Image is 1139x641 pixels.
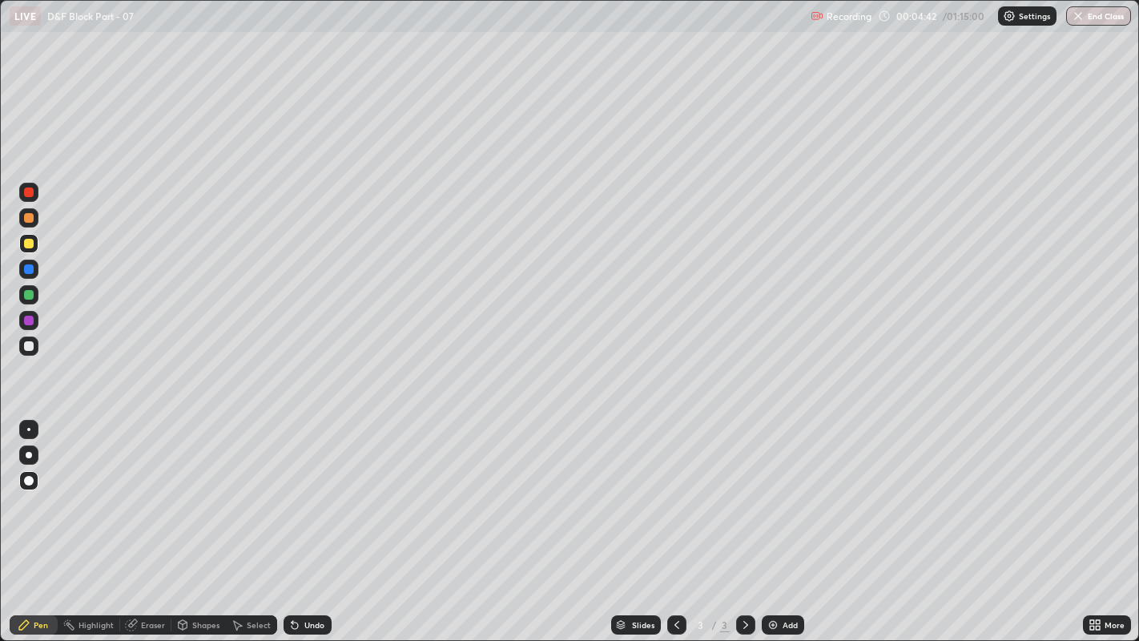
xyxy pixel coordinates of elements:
div: 3 [693,620,709,630]
div: Pen [34,621,48,629]
div: 3 [720,618,730,632]
div: Eraser [141,621,165,629]
div: Slides [632,621,654,629]
div: / [712,620,717,630]
div: More [1105,621,1125,629]
div: Undo [304,621,324,629]
img: class-settings-icons [1003,10,1016,22]
img: end-class-cross [1072,10,1085,22]
p: D&F Block Part - 07 [47,10,134,22]
p: Recording [827,10,871,22]
p: LIVE [14,10,36,22]
div: Add [783,621,798,629]
button: End Class [1066,6,1131,26]
div: Select [247,621,271,629]
p: Settings [1019,12,1050,20]
div: Highlight [78,621,114,629]
div: Shapes [192,621,219,629]
img: add-slide-button [767,619,779,631]
img: recording.375f2c34.svg [811,10,823,22]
